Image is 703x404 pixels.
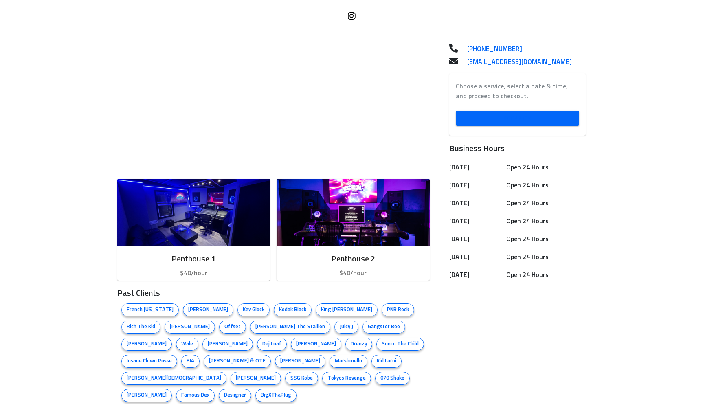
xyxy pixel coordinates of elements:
span: [PERSON_NAME][DEMOGRAPHIC_DATA] [122,374,226,382]
h6: [DATE] [449,162,503,173]
h6: Open 24 Hours [506,162,583,173]
span: [PERSON_NAME] [231,374,281,382]
h6: Open 24 Hours [506,269,583,281]
span: [PERSON_NAME] [165,323,215,331]
span: [PERSON_NAME] [122,340,171,348]
span: Offset [220,323,246,331]
span: [PERSON_NAME] [203,340,253,348]
span: Gangster Boo [363,323,405,331]
h6: Open 24 Hours [506,233,583,245]
span: Wale [176,340,198,348]
h6: [DATE] [449,180,503,191]
span: Dej Loaf [257,340,286,348]
a: [EMAIL_ADDRESS][DOMAIN_NAME] [461,57,586,67]
span: [PERSON_NAME] [183,306,233,314]
p: $40/hour [283,268,423,278]
h6: Penthouse 2 [283,253,423,266]
img: Room image [117,179,270,246]
h6: Open 24 Hours [506,180,583,191]
span: [PERSON_NAME] [122,391,171,400]
span: BIA [182,357,199,365]
h3: Past Clients [117,287,430,299]
h6: [DATE] [449,215,503,227]
span: [PERSON_NAME] [275,357,325,365]
span: PNB Rock [382,306,414,314]
span: [PERSON_NAME] & OTF [204,357,270,365]
span: King [PERSON_NAME] [316,306,377,314]
span: Rich The Kid [122,323,160,331]
h6: [DATE] [449,233,503,245]
span: Sueco The Child [377,340,424,348]
a: [PHONE_NUMBER] [461,44,586,54]
h6: Open 24 Hours [506,215,583,227]
img: Room image [277,179,430,246]
span: SSG Kobe [286,374,318,382]
span: 070 Shake [376,374,409,382]
span: Key Glock [238,306,269,314]
h6: Business Hours [449,142,586,155]
span: BigXThaPlug [256,391,296,400]
span: [PERSON_NAME] The Stallion [250,323,330,331]
span: Dreezy [346,340,372,348]
span: Insane Clown Posse [122,357,177,365]
span: Kid Laroi [372,357,401,365]
h6: Penthouse 1 [124,253,264,266]
span: French [US_STATE] [122,306,178,314]
button: Penthouse 1$40/hour [117,179,270,281]
h6: [DATE] [449,251,503,263]
span: Juicy J [335,323,358,331]
a: Book Now [456,111,580,126]
p: $40/hour [124,268,264,278]
span: Kodak Black [274,306,311,314]
h6: [DATE] [449,269,503,281]
span: Tokyos Revenge [323,374,371,382]
h6: [DATE] [449,198,503,209]
button: Penthouse 2$40/hour [277,179,430,281]
h6: Open 24 Hours [506,198,583,209]
span: Desiigner [219,391,251,400]
span: Book Now [462,113,573,123]
span: Marshmello [330,357,367,365]
span: [PERSON_NAME] [291,340,341,348]
label: Choose a service, select a date & time, and proceed to checkout. [456,81,580,101]
span: Famous Dex [176,391,214,400]
h6: Open 24 Hours [506,251,583,263]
